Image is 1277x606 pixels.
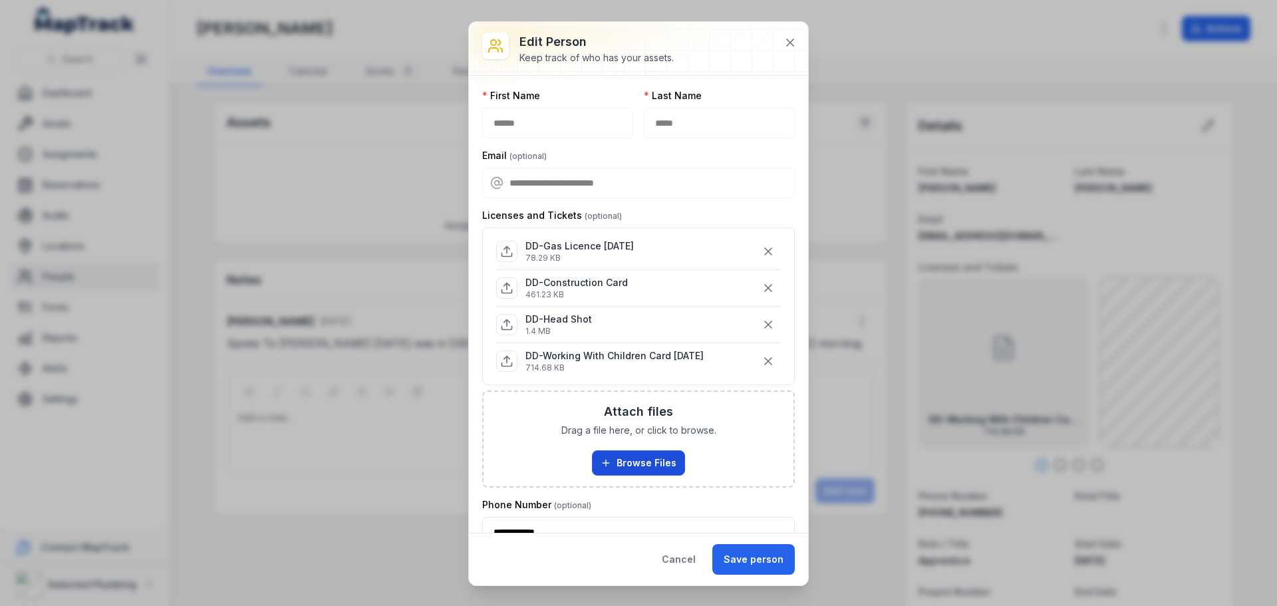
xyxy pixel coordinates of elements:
button: Cancel [650,544,707,575]
label: First Name [482,89,540,102]
span: Drag a file here, or click to browse. [561,424,716,437]
label: Email [482,149,547,162]
p: DD-Construction Card [525,276,628,289]
p: DD-Gas Licence [DATE] [525,239,634,253]
label: Last Name [644,89,702,102]
p: 461.23 KB [525,289,628,300]
p: DD-Head Shot [525,313,592,326]
div: Keep track of who has your assets. [519,51,674,65]
p: 78.29 KB [525,253,634,263]
p: 714.68 KB [525,363,704,373]
button: Browse Files [592,450,685,476]
label: Phone Number [482,498,591,512]
h3: Attach files [604,402,673,421]
p: DD-Working With Children Card [DATE] [525,349,704,363]
h3: Edit person [519,33,674,51]
button: Save person [712,544,795,575]
p: 1.4 MB [525,326,592,337]
label: Licenses and Tickets [482,209,622,222]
